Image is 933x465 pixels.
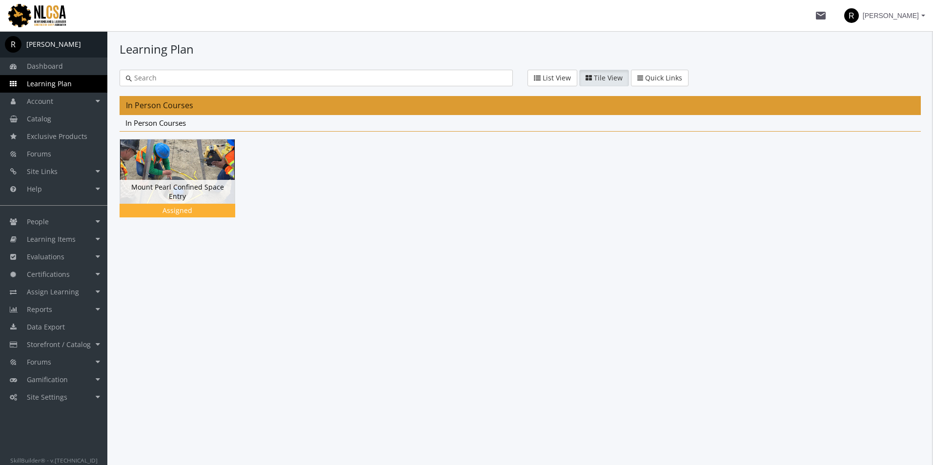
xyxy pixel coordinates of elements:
span: Tile View [594,73,623,82]
span: Reports [27,305,52,314]
div: Mount Pearl Confined Space Entry [120,180,235,204]
span: Catalog [27,114,51,123]
span: Site Links [27,167,58,176]
div: Mount Pearl Confined Space Entry [120,139,250,232]
span: Storefront / Catalog [27,340,91,349]
span: R [844,8,859,23]
div: [PERSON_NAME] [26,39,81,49]
span: List View [543,73,571,82]
span: R [5,36,21,53]
span: Quick Links [645,73,682,82]
div: Assigned [122,206,233,215]
span: Evaluations [27,252,64,261]
span: Learning Items [27,234,76,244]
span: Data Export [27,322,65,331]
span: Help [27,184,42,194]
span: Learning Plan [27,79,72,88]
span: Forums [27,357,51,367]
span: Exclusive Products [27,132,87,141]
span: Assign Learning [27,287,79,296]
span: In Person Courses [125,118,186,128]
span: [PERSON_NAME] [863,7,919,24]
span: People [27,217,49,226]
span: In Person Courses [126,100,193,111]
small: SkillBuilder® - v.[TECHNICAL_ID] [10,456,98,464]
span: Site Settings [27,392,67,402]
input: Search [132,73,507,83]
span: Certifications [27,270,70,279]
mat-icon: mail [815,10,827,21]
h1: Learning Plan [120,41,921,58]
span: Dashboard [27,61,63,71]
span: Forums [27,149,51,158]
span: Account [27,97,53,106]
span: Gamification [27,375,68,384]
